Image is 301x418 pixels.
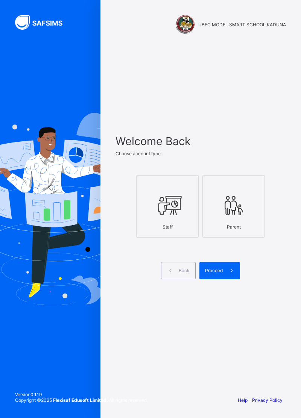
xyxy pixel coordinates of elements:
[252,397,283,403] a: Privacy Policy
[238,397,248,403] a: Help
[140,220,195,233] div: Staff
[15,15,71,30] img: SAFSIMS Logo
[15,392,148,397] span: Version 0.1.19
[179,268,190,273] span: Back
[116,151,161,156] span: Choose account type
[53,397,108,403] strong: Flexisaf Edusoft Limited.
[116,135,286,148] span: Welcome Back
[15,397,148,403] span: Copyright © 2025 All rights reserved.
[207,220,261,233] div: Parent
[198,22,286,27] span: UBEC MODEL SMART SCHOOL KADUNA
[205,268,223,273] span: Proceed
